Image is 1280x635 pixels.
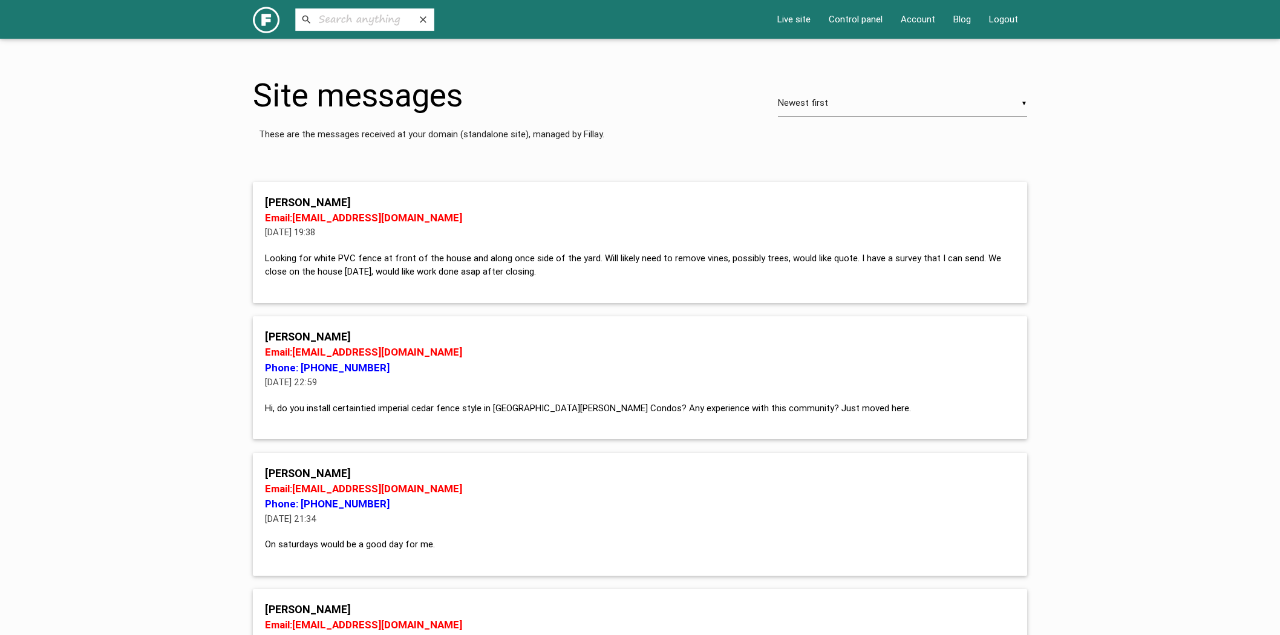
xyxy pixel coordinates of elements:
[253,128,765,142] p: These are the messages received at your domain (standalone site), managed by Fillay.
[253,78,765,114] h2: Site messages
[265,328,1015,345] p: [PERSON_NAME]
[265,252,1015,279] p: Looking for white PVC fence at front of the house and along once side of the yard. Will likely ne...
[253,1,434,39] img: 6d77f320e1b12044285835bafdf5ed41-logo_with_search_desktop.png
[265,617,1015,633] p: Email: [EMAIL_ADDRESS][DOMAIN_NAME]
[265,538,1015,552] p: On saturdays would be a good day for me.
[265,226,1015,239] p: [DATE] 19:38
[265,601,1015,617] p: [PERSON_NAME]
[265,512,1015,526] p: [DATE] 21:34
[265,360,1015,376] p: Phone: [PHONE_NUMBER]
[265,465,1015,481] p: [PERSON_NAME]
[265,402,1015,415] p: Hi, do you install certaintied imperial cedar fence style in [GEOGRAPHIC_DATA][PERSON_NAME] Condo...
[265,194,1015,210] p: [PERSON_NAME]
[265,210,1015,226] p: Email: [EMAIL_ADDRESS][DOMAIN_NAME]
[265,376,1015,389] p: [DATE] 22:59
[265,481,1015,497] p: Email: [EMAIL_ADDRESS][DOMAIN_NAME]
[265,345,1015,360] p: Email: [EMAIL_ADDRESS][DOMAIN_NAME]
[265,497,1015,512] p: Phone: [PHONE_NUMBER]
